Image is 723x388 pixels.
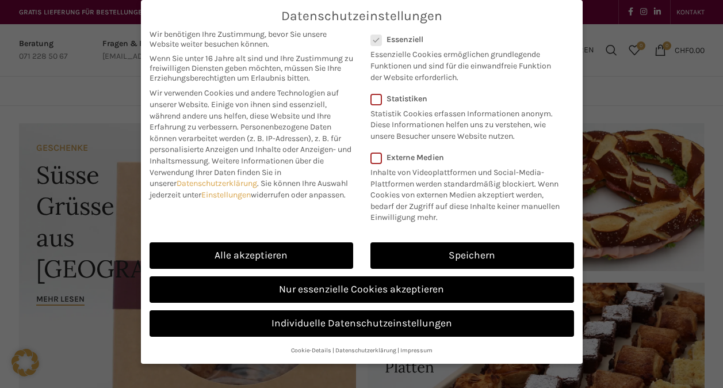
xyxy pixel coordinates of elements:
[370,35,559,44] label: Essenziell
[150,242,353,269] a: Alle akzeptieren
[150,29,353,49] span: Wir benötigen Ihre Zustimmung, bevor Sie unsere Website weiter besuchen können.
[370,94,559,104] label: Statistiken
[370,153,567,162] label: Externe Medien
[150,178,348,200] span: Sie können Ihre Auswahl jederzeit unter widerrufen oder anpassen.
[150,156,324,188] span: Weitere Informationen über die Verwendung Ihrer Daten finden Sie in unserer .
[370,242,574,269] a: Speichern
[370,104,559,142] p: Statistik Cookies erfassen Informationen anonym. Diese Informationen helfen uns zu verstehen, wie...
[291,347,331,354] a: Cookie-Details
[281,9,442,24] span: Datenschutzeinstellungen
[335,347,396,354] a: Datenschutzerklärung
[150,310,574,337] a: Individuelle Datenschutzeinstellungen
[201,190,251,200] a: Einstellungen
[150,276,574,303] a: Nur essenzielle Cookies akzeptieren
[177,178,257,188] a: Datenschutzerklärung
[150,88,339,132] span: Wir verwenden Cookies und andere Technologien auf unserer Website. Einige von ihnen sind essenzie...
[370,44,559,83] p: Essenzielle Cookies ermöglichen grundlegende Funktionen und sind für die einwandfreie Funktion de...
[150,122,351,166] span: Personenbezogene Daten können verarbeitet werden (z. B. IP-Adressen), z. B. für personalisierte A...
[370,162,567,223] p: Inhalte von Videoplattformen und Social-Media-Plattformen werden standardmäßig blockiert. Wenn Co...
[150,54,353,83] span: Wenn Sie unter 16 Jahre alt sind und Ihre Zustimmung zu freiwilligen Diensten geben möchten, müss...
[400,347,433,354] a: Impressum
